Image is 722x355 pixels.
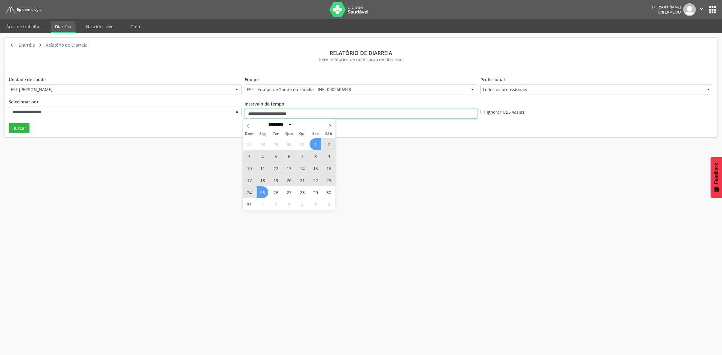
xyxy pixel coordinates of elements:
[9,99,242,107] legend: Selecionar por
[296,198,308,210] span: Setembro 4, 2025
[243,150,255,162] span: Agosto 3, 2025
[310,162,321,174] span: Agosto 15, 2025
[683,3,696,16] img: img
[283,186,295,198] span: Agosto 27, 2025
[243,186,255,198] span: Agosto 24, 2025
[243,162,255,174] span: Agosto 10, 2025
[269,132,282,136] span: Ter
[9,41,36,50] a:  Diarréia
[9,50,713,56] div: Relatório de diarreia
[714,163,719,184] span: Feedback
[487,109,524,115] label: Ignorar UBS vazias
[36,41,88,50] a:  Relatório de Diarréia
[283,138,295,150] span: Julho 30, 2025
[282,132,296,136] span: Qua
[9,74,46,84] label: Unidade de saúde
[270,150,282,162] span: Agosto 5, 2025
[270,138,282,150] span: Julho 29, 2025
[257,162,268,174] span: Agosto 11, 2025
[243,132,256,136] span: Dom
[296,150,308,162] span: Agosto 7, 2025
[296,138,308,150] span: Julho 31, 2025
[310,138,321,150] span: Agosto 1, 2025
[245,99,284,109] label: Intervalo de tempo
[483,87,701,93] span: Todos os profissionais
[266,121,292,128] select: Month
[17,7,42,12] span: Epidemiologia
[323,150,335,162] span: Agosto 9, 2025
[310,186,321,198] span: Agosto 29, 2025
[310,198,321,210] span: Setembro 5, 2025
[323,162,335,174] span: Agosto 16, 2025
[322,132,335,136] span: Sáb
[296,174,308,186] span: Agosto 21, 2025
[707,5,718,15] button: apps
[4,5,42,14] a: Epidemiologia
[126,21,148,32] a: Óbitos
[698,5,705,12] i: 
[296,186,308,198] span: Agosto 28, 2025
[9,56,713,63] div: Gere relatórios de notificação de diarréias
[296,162,308,174] span: Agosto 14, 2025
[2,21,45,32] a: Área de trabalho
[309,132,322,136] span: Sex
[658,10,681,15] span: Enfermeiro
[257,174,268,186] span: Agosto 18, 2025
[270,186,282,198] span: Agosto 26, 2025
[256,132,269,136] span: Seg
[45,41,88,50] div: Relatório de Diarréia
[323,174,335,186] span: Agosto 23, 2025
[652,5,681,10] div: [PERSON_NAME]
[17,41,36,50] div: Diarréia
[283,174,295,186] span: Agosto 20, 2025
[9,41,17,50] i: 
[711,157,722,198] button: Feedback - Mostrar pesquisa
[11,87,229,93] span: ESF [PERSON_NAME]
[270,174,282,186] span: Agosto 19, 2025
[270,198,282,210] span: Setembro 2, 2025
[323,186,335,198] span: Agosto 30, 2025
[283,198,295,210] span: Setembro 3, 2025
[480,74,505,84] label: Profissional
[270,162,282,174] span: Agosto 12, 2025
[283,162,295,174] span: Agosto 13, 2025
[247,87,465,93] span: ESF - Equipe de Saude da Familia - INE: 0002506998
[257,198,268,210] span: Setembro 1, 2025
[310,174,321,186] span: Agosto 22, 2025
[323,138,335,150] span: Agosto 2, 2025
[323,198,335,210] span: Setembro 6, 2025
[245,74,259,84] label: Equipe
[696,3,707,16] button: 
[283,150,295,162] span: Agosto 6, 2025
[36,41,45,50] i: 
[51,21,76,33] a: Diarréia
[296,132,309,136] span: Qui
[257,150,268,162] span: Agosto 4, 2025
[292,121,312,128] input: Year
[243,138,255,150] span: Julho 27, 2025
[243,174,255,186] span: Agosto 17, 2025
[82,21,120,32] a: Nascidos vivos
[9,123,29,133] button: Buscar
[243,198,255,210] span: Agosto 31, 2025
[257,138,268,150] span: Julho 28, 2025
[310,150,321,162] span: Agosto 8, 2025
[257,186,268,198] span: Agosto 25, 2025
